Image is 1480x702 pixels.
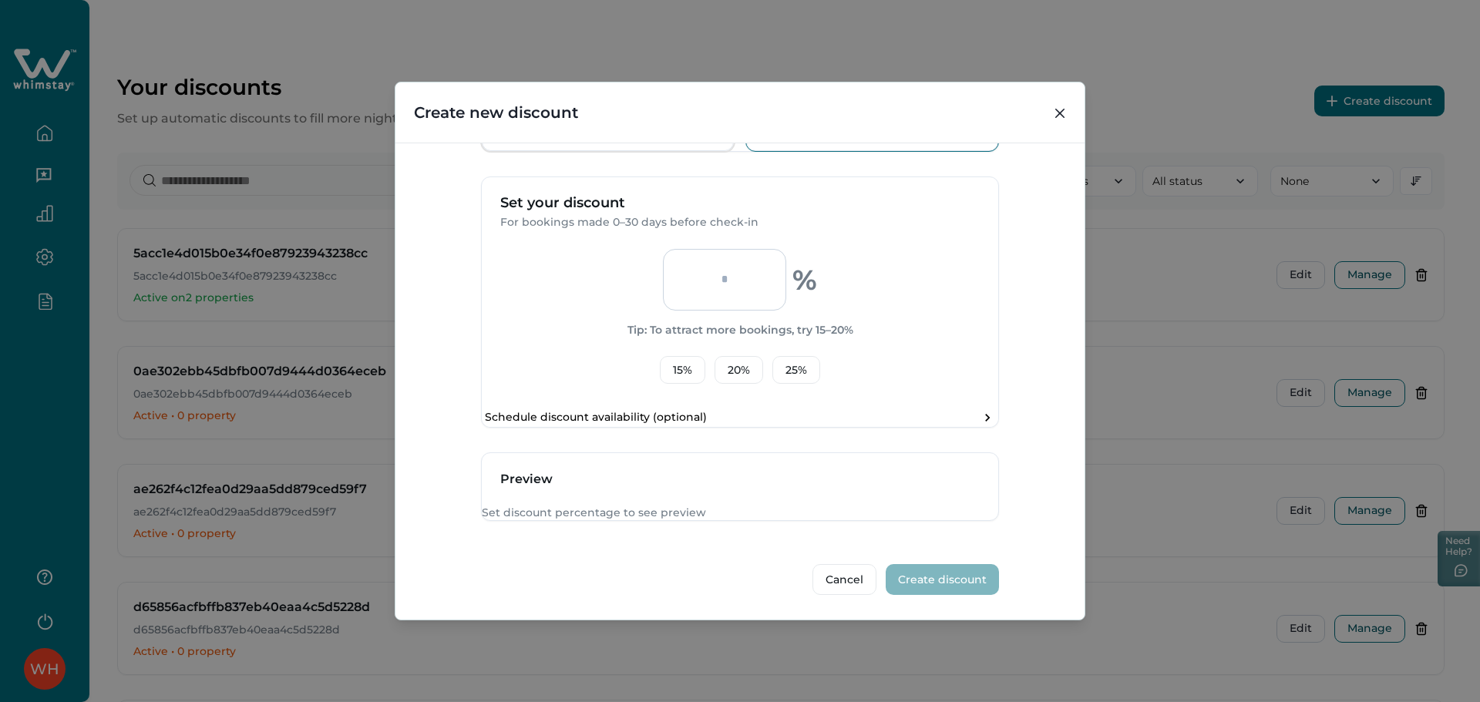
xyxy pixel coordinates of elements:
button: Create discount [886,564,999,595]
header: Create new discount [395,82,1085,143]
button: Schedule discount availability (optional)toggle schedule [482,408,998,427]
p: Schedule discount availability (optional) [485,410,707,425]
button: 25% [772,356,820,384]
p: % [792,264,817,295]
button: 15% [660,356,705,384]
button: Close [1048,101,1072,126]
div: toggle schedule [980,410,995,425]
h3: Preview [500,472,980,487]
p: Set discount percentage to see preview [482,506,998,521]
button: 20% [715,356,763,384]
p: Tip: To attract more bookings, try 15–20% [627,323,853,338]
p: For bookings made 0–30 days before check-in [500,215,980,230]
button: Cancel [812,564,876,595]
p: Set your discount [500,196,980,211]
